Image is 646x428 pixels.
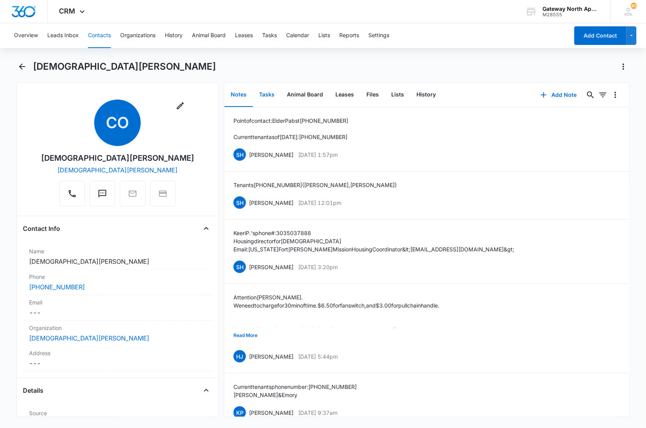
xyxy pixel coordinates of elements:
label: Email [29,298,207,306]
p: Tenants [PHONE_NUMBER] ([PERSON_NAME], [PERSON_NAME]) [233,181,397,189]
button: Add Contact [574,26,627,45]
button: Tasks [262,23,277,48]
button: Files [360,83,385,107]
p: [PERSON_NAME] [249,352,294,361]
button: Leases [329,83,360,107]
p: Email: [US_STATE] Fort [PERSON_NAME] Mission Housing Coordinator &lt;[EMAIL_ADDRESS][DOMAIN_NAME]... [233,245,514,253]
button: Actions [617,60,630,73]
span: CRM [59,7,76,15]
button: History [165,23,183,48]
button: Call [59,181,85,206]
p: [PERSON_NAME] [249,151,294,159]
h4: Details [23,386,43,395]
span: CO [94,100,141,146]
button: Leases [235,23,253,48]
button: Contacts [88,23,111,48]
button: Lists [318,23,330,48]
div: [DEMOGRAPHIC_DATA][PERSON_NAME] [41,152,194,164]
label: Address [29,349,207,357]
div: account id [543,12,599,17]
button: Read More [233,328,257,343]
dd: [DEMOGRAPHIC_DATA][PERSON_NAME] [29,257,207,266]
div: Organization[DEMOGRAPHIC_DATA][PERSON_NAME] [23,321,213,346]
p: [DATE] 1:57pm [298,151,338,159]
div: account name [543,6,599,12]
a: Text [90,193,115,199]
p: [DATE] 5:44pm [298,352,338,361]
button: Animal Board [281,83,329,107]
dd: --- [29,359,207,368]
button: Add Note [533,86,584,104]
p: We need to charge for 30 min of time. $6.50 for fan switch, and $3.00 for pull chain handle. [233,301,439,309]
label: Organization [29,324,207,332]
button: Text [90,181,115,206]
label: Name [29,247,207,255]
button: Close [200,384,212,397]
button: Overview [14,23,38,48]
div: Email--- [23,295,213,321]
span: 85 [631,3,637,9]
span: SH [233,196,246,209]
p: [PERSON_NAME] & Emory [233,391,357,399]
button: Filters [597,89,609,101]
button: Close [200,222,212,235]
button: Reports [339,23,359,48]
p: Current tenant as of [DATE]: [PHONE_NUMBER] [233,133,348,141]
div: Phone[PHONE_NUMBER] [23,270,213,295]
button: Leads Inbox [47,23,79,48]
button: Settings [368,23,389,48]
p: [PERSON_NAME] [249,263,294,271]
div: Name[DEMOGRAPHIC_DATA][PERSON_NAME] [23,244,213,270]
button: Animal Board [192,23,226,48]
p: [DATE] 12:01pm [298,199,341,207]
button: Calendar [286,23,309,48]
a: Call [59,193,85,199]
a: [DEMOGRAPHIC_DATA][PERSON_NAME] [57,166,178,174]
button: Organizations [120,23,155,48]
a: [PHONE_NUMBER] [29,282,85,292]
h1: [DEMOGRAPHIC_DATA][PERSON_NAME] [33,61,216,72]
div: Address--- [23,346,213,371]
button: Tasks [253,83,281,107]
p: [PERSON_NAME] [249,409,294,417]
span: SH [233,148,246,161]
dd: --- [29,308,207,317]
p: Point of contact: Elder Pabst [PHONE_NUMBER] [233,117,348,125]
p: Replaced light switch and pull chain. Now light can be turned on and off. [233,326,439,334]
p: Keeri P.'s phone #: 303 503 7888 [233,229,514,237]
p: Current tenants phone number: [PHONE_NUMBER] [233,383,357,391]
p: [DATE] 3:20pm [298,263,338,271]
label: Phone [29,273,207,281]
button: Lists [385,83,410,107]
span: SH [233,261,246,273]
label: Source [29,409,207,417]
button: Overflow Menu [609,89,622,101]
span: KP [233,406,246,419]
button: History [410,83,442,107]
h4: Contact Info [23,224,60,233]
p: Attention [PERSON_NAME]. [233,293,439,301]
a: [DEMOGRAPHIC_DATA][PERSON_NAME] [29,334,149,342]
div: notifications count [631,3,637,9]
p: Housing director for [DEMOGRAPHIC_DATA] [233,237,514,245]
span: HJ [233,350,246,363]
p: [PERSON_NAME] [249,199,294,207]
button: Notes [225,83,253,107]
button: Search... [584,89,597,101]
p: [DATE] 9:37am [298,409,337,417]
button: Back [16,60,28,73]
